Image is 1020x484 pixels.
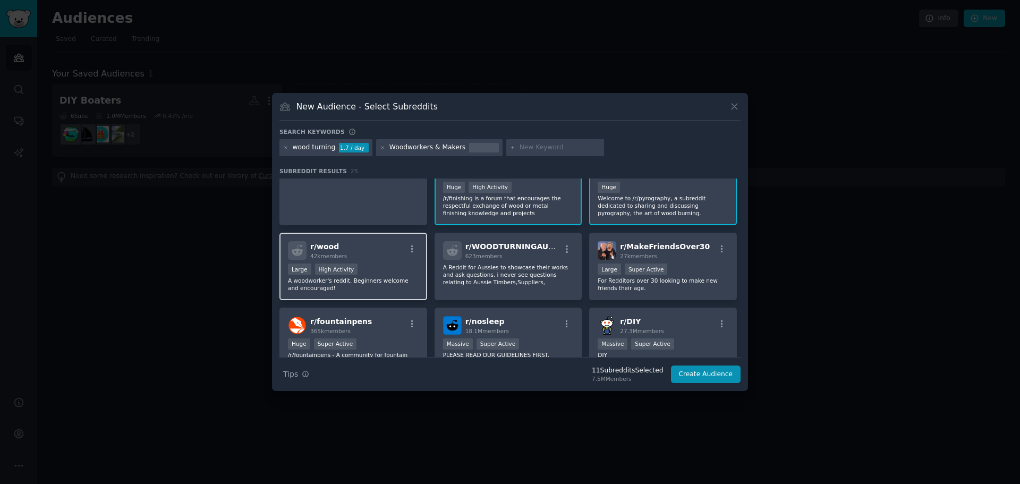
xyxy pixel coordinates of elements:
[443,316,462,335] img: nosleep
[598,264,621,275] div: Large
[389,143,465,152] div: Woodworkers & Makers
[598,277,728,292] p: For Redditors over 30 looking to make new friends their age.
[620,253,657,259] span: 27k members
[310,253,347,259] span: 42k members
[279,167,347,175] span: Subreddit Results
[310,328,351,334] span: 365k members
[315,264,358,275] div: High Activity
[310,317,372,326] span: r/ fountainpens
[351,168,358,174] span: 25
[443,264,574,286] p: A Reddit for Aussies to showcase their works and ask questions. i never see questions relating to...
[520,143,600,152] input: New Keyword
[443,338,473,350] div: Massive
[465,242,584,251] span: r/ WOODTURNINGAUSTRALIA
[465,253,503,259] span: 623 members
[477,338,520,350] div: Super Active
[279,128,345,135] h3: Search keywords
[288,338,310,350] div: Huge
[465,328,509,334] span: 18.1M members
[339,143,369,152] div: 1.7 / day
[598,182,620,193] div: Huge
[279,365,313,384] button: Tips
[592,375,663,383] div: 7.5M Members
[288,351,419,373] p: /r/fountainpens - A community for fountain pen enthusiasts, from the novice to the collector. Ple...
[443,182,465,193] div: Huge
[598,338,627,350] div: Massive
[288,264,311,275] div: Large
[598,316,616,335] img: DIY
[598,241,616,260] img: MakeFriendsOver30
[288,277,419,292] p: A woodworker's reddit. Beginners welcome and encouraged!
[288,316,307,335] img: fountainpens
[469,182,512,193] div: High Activity
[592,366,663,376] div: 11 Subreddit s Selected
[465,317,505,326] span: r/ nosleep
[620,242,710,251] span: r/ MakeFriendsOver30
[620,317,641,326] span: r/ DIY
[598,351,728,359] p: DIY
[598,194,728,217] p: Welcome to /r/pyrography, a subreddit dedicated to sharing and discussing pyrography, the art of ...
[620,328,664,334] span: 27.3M members
[283,369,298,380] span: Tips
[314,338,357,350] div: Super Active
[625,264,668,275] div: Super Active
[631,338,674,350] div: Super Active
[443,194,574,217] p: /r/finishing is a forum that encourages the respectful exchange of wood or metal finishing knowle...
[293,143,336,152] div: wood turning
[671,366,741,384] button: Create Audience
[296,101,438,112] h3: New Audience - Select Subreddits
[443,351,574,373] p: PLEASE READ OUR GUIDELINES FIRST. Nosleep is a place for redditors to share their scary personal ...
[310,242,339,251] span: r/ wood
